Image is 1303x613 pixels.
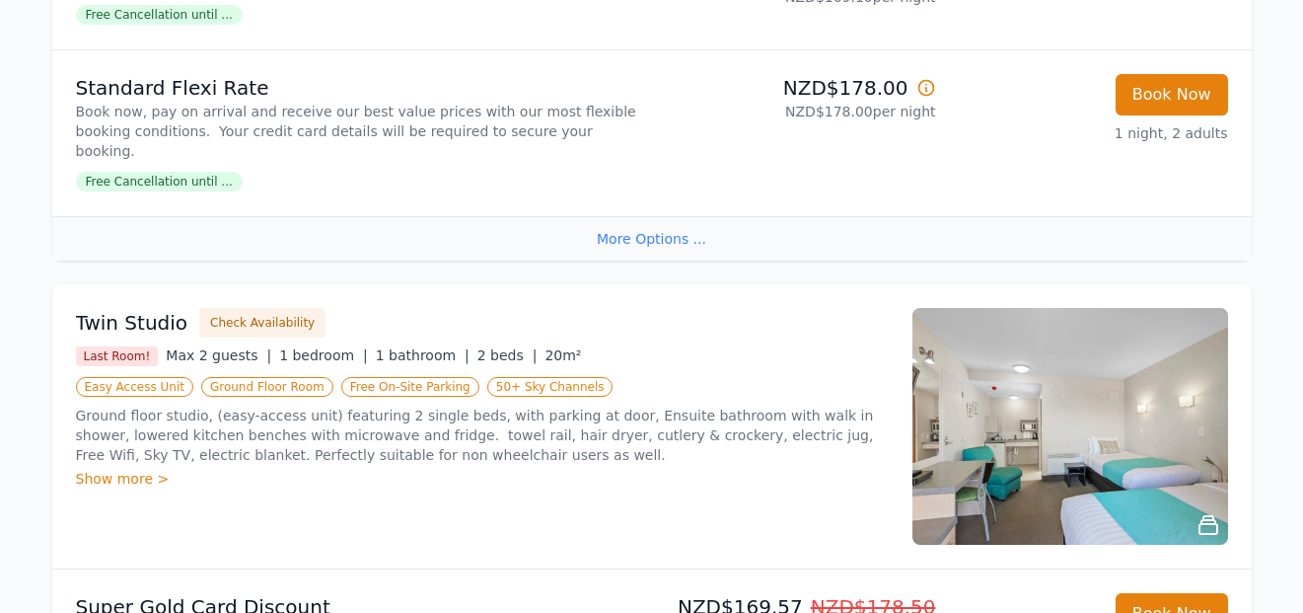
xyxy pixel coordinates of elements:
button: Book Now [1116,74,1228,115]
div: More Options ... [52,216,1252,261]
span: 1 bathroom | [376,347,470,363]
span: 20m² [544,347,581,363]
span: Easy Access Unit [76,377,193,397]
p: Standard Flexi Rate [76,74,644,102]
span: 2 beds | [477,347,538,363]
span: Ground Floor Room [201,377,333,397]
span: Free Cancellation until ... [76,5,243,25]
div: Show more > [76,469,889,489]
h3: Twin Studio [76,309,188,337]
button: Check Availability [199,308,326,338]
span: Last Room! [76,346,159,366]
p: 1 night, 2 adults [952,123,1228,143]
span: 1 bedroom | [279,347,368,363]
span: 50+ Sky Channels [487,377,614,397]
span: Max 2 guests | [166,347,271,363]
p: NZD$178.00 per night [660,102,936,121]
span: Free Cancellation until ... [76,172,243,192]
span: Free On-Site Parking [341,377,479,397]
p: Book now, pay on arrival and receive our best value prices with our most flexible booking conditi... [76,102,644,161]
p: Ground floor studio, (easy-access unit) featuring 2 single beds, with parking at door, Ensuite ba... [76,406,889,465]
p: NZD$178.00 [660,74,936,102]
